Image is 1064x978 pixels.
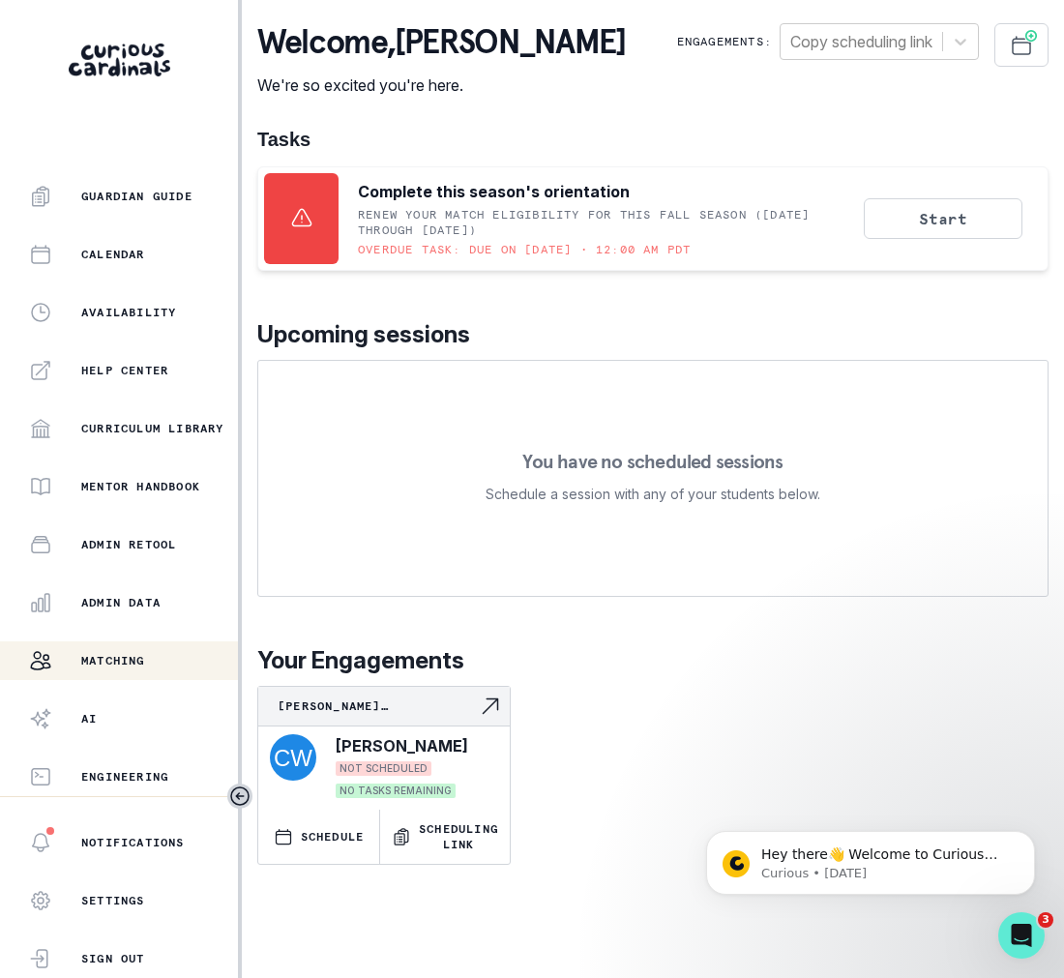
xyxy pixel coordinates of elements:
[419,821,498,852] p: Scheduling Link
[81,247,145,262] p: Calendar
[522,452,783,471] p: You have no scheduled sessions
[998,912,1045,959] iframe: Intercom live chat
[227,784,252,809] button: Toggle sidebar
[81,479,200,494] p: Mentor Handbook
[479,695,502,718] svg: Navigate to engagement page
[358,180,630,203] p: Complete this season's orientation
[677,34,772,49] p: Engagements:
[380,810,510,864] button: Scheduling Link
[486,483,820,506] p: Schedule a session with any of your students below.
[336,761,431,776] span: NOT SCHEDULED
[81,305,176,320] p: Availability
[81,421,224,436] p: Curriculum Library
[336,734,468,757] p: [PERSON_NAME]
[1038,912,1053,928] span: 3
[81,537,176,552] p: Admin Retool
[258,810,379,864] button: SCHEDULE
[81,835,185,850] p: Notifications
[257,23,625,62] p: Welcome , [PERSON_NAME]
[301,829,365,845] p: SCHEDULE
[258,687,510,802] a: [PERSON_NAME] Entrepreneurship/Blog 1-to-1-courseNavigate to engagement page[PERSON_NAME]NOT SCHE...
[994,23,1049,67] button: Schedule Sessions
[278,698,479,714] p: [PERSON_NAME] Entrepreneurship/Blog 1-to-1-course
[864,198,1022,239] button: Start
[81,653,145,668] p: Matching
[336,784,456,798] span: NO TASKS REMAINING
[257,643,1049,678] p: Your Engagements
[81,893,145,908] p: Settings
[81,595,161,610] p: Admin Data
[270,734,316,781] img: svg
[81,951,145,966] p: Sign Out
[81,189,192,204] p: Guardian Guide
[358,207,856,238] p: RENEW YOUR MATCH ELIGIBILITY FOR THIS FALL SEASON ([DATE] through [DATE])
[81,363,168,378] p: Help Center
[257,317,1049,352] p: Upcoming sessions
[677,790,1064,926] iframe: Intercom notifications message
[81,711,97,726] p: AI
[69,44,170,76] img: Curious Cardinals Logo
[257,128,1049,151] h1: Tasks
[257,74,625,97] p: We're so excited you're here.
[358,242,691,257] p: Overdue task: Due on [DATE] • 12:00 AM PDT
[81,769,168,785] p: Engineering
